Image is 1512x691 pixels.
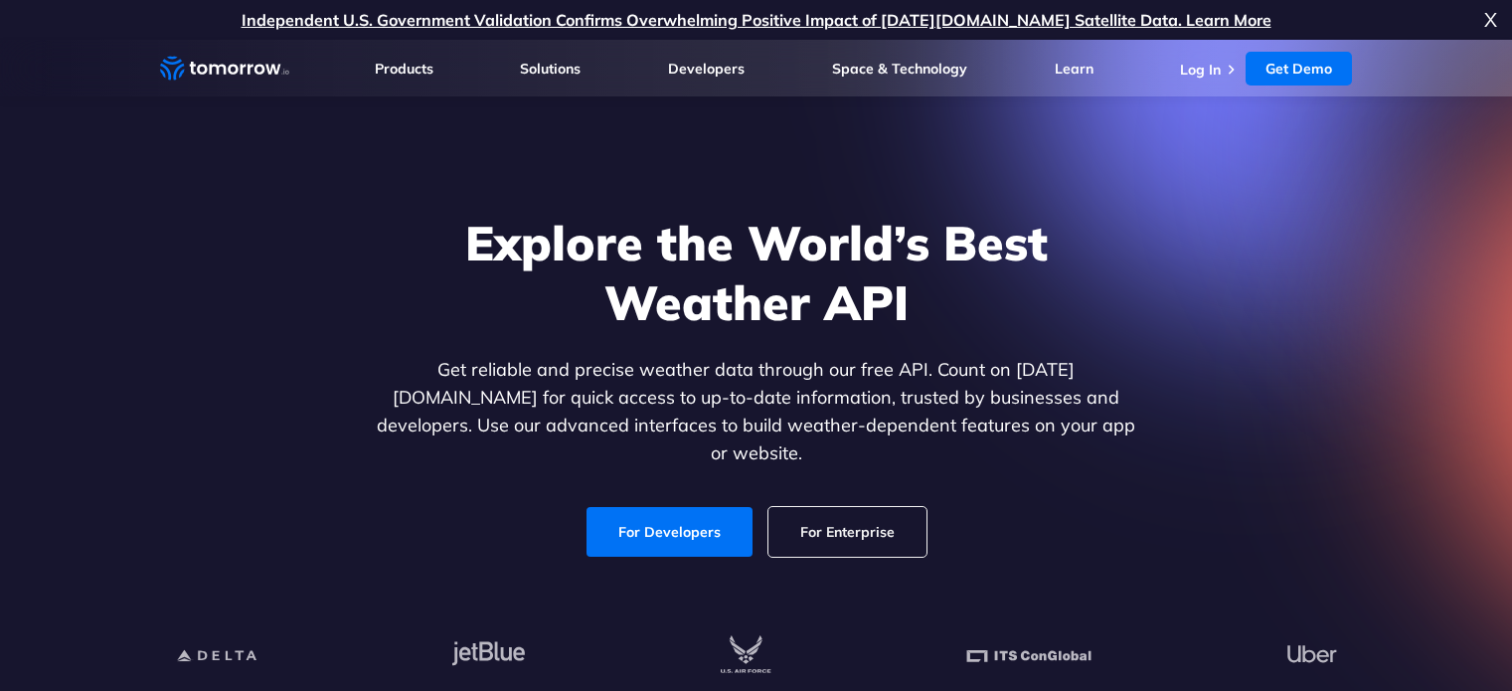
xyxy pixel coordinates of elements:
a: Space & Technology [832,60,967,78]
a: Products [375,60,433,78]
p: Get reliable and precise weather data through our free API. Count on [DATE][DOMAIN_NAME] for quic... [373,356,1140,467]
a: Learn [1055,60,1093,78]
a: Home link [160,54,289,84]
a: Get Demo [1246,52,1352,86]
h1: Explore the World’s Best Weather API [373,213,1140,332]
a: Developers [668,60,745,78]
a: Independent U.S. Government Validation Confirms Overwhelming Positive Impact of [DATE][DOMAIN_NAM... [242,10,1271,30]
a: Log In [1180,61,1221,79]
a: Solutions [520,60,581,78]
a: For Enterprise [768,507,926,557]
a: For Developers [587,507,753,557]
